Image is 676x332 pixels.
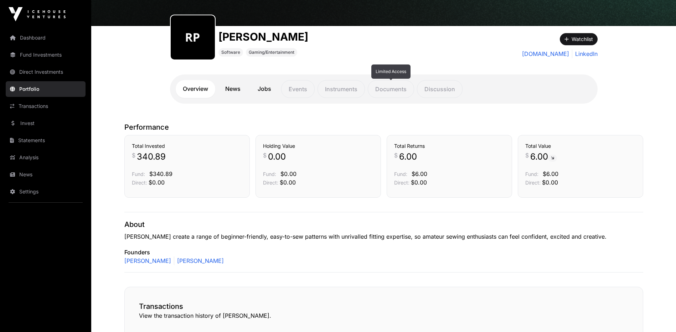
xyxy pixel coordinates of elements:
[124,256,171,265] a: [PERSON_NAME]
[221,50,240,55] span: Software
[132,180,147,186] span: Direct:
[412,170,427,177] span: $6.00
[280,179,296,186] span: $0.00
[132,171,145,177] span: Fund:
[6,81,86,97] a: Portfolio
[572,50,598,58] a: LinkedIn
[176,80,215,98] a: Overview
[6,115,86,131] a: Invest
[132,151,135,160] span: $
[640,298,676,332] iframe: Chat Widget
[371,64,411,79] div: Limited Access
[251,80,278,98] a: Jobs
[281,80,315,98] p: Events
[368,80,414,98] p: Documents
[530,151,557,162] span: 6.00
[9,7,66,21] img: Icehouse Ventures Logo
[6,167,86,182] a: News
[560,33,598,45] button: Watchlist
[6,47,86,63] a: Fund Investments
[522,50,569,58] a: [DOMAIN_NAME]
[6,64,86,80] a: Direct Investments
[149,170,172,177] span: $340.89
[543,170,558,177] span: $6.00
[174,18,212,57] img: rebecca-page174.png
[525,171,538,177] span: Fund:
[124,248,643,256] p: Founders
[525,151,529,160] span: $
[280,170,296,177] span: $0.00
[411,179,427,186] span: $0.00
[417,80,463,98] p: Discussion
[525,180,541,186] span: Direct:
[218,80,248,98] a: News
[394,180,409,186] span: Direct:
[6,98,86,114] a: Transactions
[124,122,643,132] p: Performance
[394,151,398,160] span: $
[263,142,373,150] h3: Holding Value
[263,171,276,177] span: Fund:
[174,256,224,265] a: [PERSON_NAME]
[176,80,592,98] nav: Tabs
[268,151,286,162] span: 0.00
[6,150,86,165] a: Analysis
[399,151,417,162] span: 6.00
[394,171,407,177] span: Fund:
[394,142,505,150] h3: Total Returns
[263,180,278,186] span: Direct:
[149,179,165,186] span: $0.00
[137,151,166,162] span: 340.89
[124,219,643,229] p: About
[525,142,636,150] h3: Total Value
[6,30,86,46] a: Dashboard
[318,80,365,98] p: Instruments
[6,184,86,199] a: Settings
[542,179,558,186] span: $0.00
[124,232,643,241] p: [PERSON_NAME] create a range of beginner-friendly, easy-to-sew patterns with unrivalled fitting e...
[249,50,294,55] span: Gaming/Entertainment
[263,151,267,160] span: $
[218,30,308,43] h1: [PERSON_NAME]
[132,142,242,150] h3: Total Invested
[139,311,629,320] p: View the transaction history of [PERSON_NAME].
[6,133,86,148] a: Statements
[139,301,629,311] h2: Transactions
